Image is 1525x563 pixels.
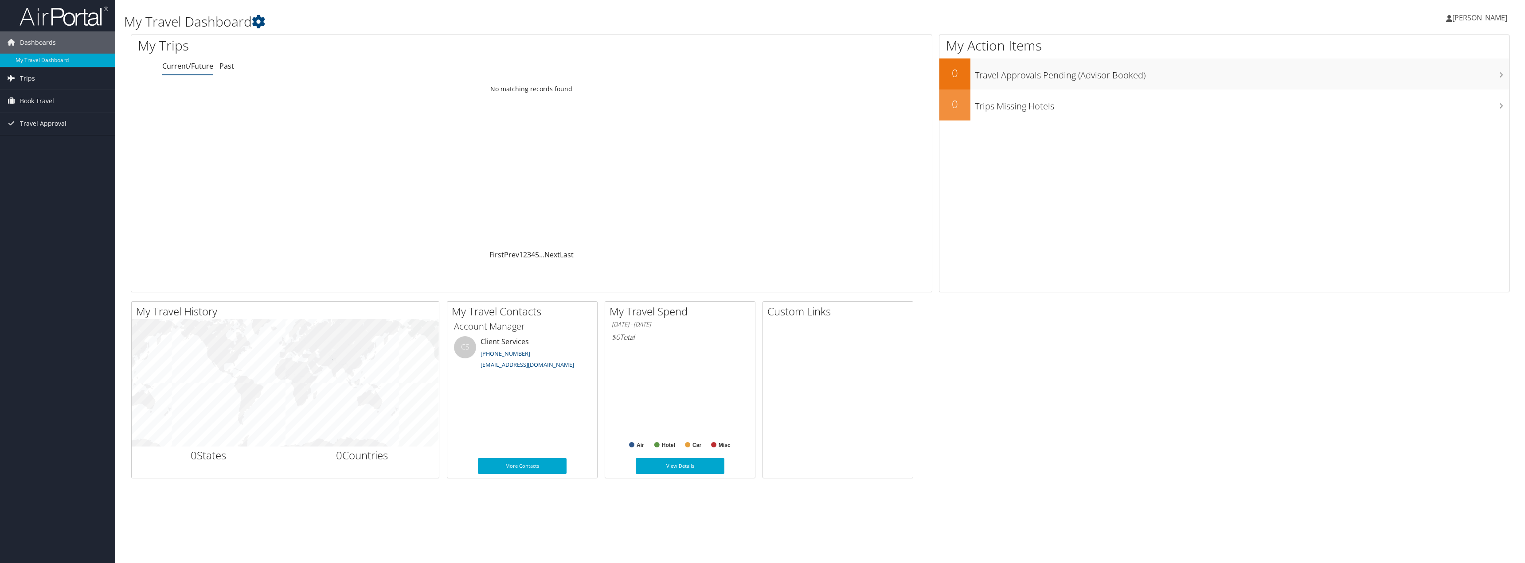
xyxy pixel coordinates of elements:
a: First [489,250,504,260]
a: 2 [523,250,527,260]
span: 0 [191,448,197,462]
span: Dashboards [20,31,56,54]
td: No matching records found [131,81,932,97]
span: Trips [20,67,35,89]
span: [PERSON_NAME] [1452,13,1507,23]
a: 1 [519,250,523,260]
a: [PERSON_NAME] [1446,4,1516,31]
a: 5 [535,250,539,260]
a: View Details [636,458,724,474]
a: Next [544,250,560,260]
h3: Travel Approvals Pending (Advisor Booked) [975,65,1509,82]
text: Car [692,442,701,448]
h6: Total [612,332,748,342]
a: [EMAIL_ADDRESS][DOMAIN_NAME] [481,361,574,369]
a: Current/Future [162,61,213,71]
h2: My Travel History [136,304,439,319]
a: More Contacts [478,458,567,474]
h2: Countries [292,448,433,463]
li: Client Services [450,336,595,373]
a: [PHONE_NUMBER] [481,349,530,357]
h2: My Travel Contacts [452,304,597,319]
h1: My Trips [138,36,591,55]
text: Air [637,442,644,448]
h1: My Travel Dashboard [124,12,1052,31]
h2: 0 [939,97,970,112]
h2: My Travel Spend [610,304,755,319]
a: Past [219,61,234,71]
a: Last [560,250,574,260]
span: $0 [612,332,620,342]
span: Travel Approval [20,113,66,135]
img: airportal-logo.png [20,6,108,27]
span: 0 [336,448,342,462]
a: 3 [527,250,531,260]
h2: 0 [939,66,970,81]
text: Misc [719,442,731,448]
text: Hotel [662,442,675,448]
h2: Custom Links [767,304,913,319]
span: … [539,250,544,260]
h1: My Action Items [939,36,1509,55]
a: 4 [531,250,535,260]
a: Prev [504,250,519,260]
h6: [DATE] - [DATE] [612,320,748,329]
a: 0Trips Missing Hotels [939,89,1509,120]
div: CS [454,336,476,358]
a: 0Travel Approvals Pending (Advisor Booked) [939,58,1509,89]
span: Book Travel [20,90,54,112]
h2: States [138,448,279,463]
h3: Account Manager [454,320,590,333]
h3: Trips Missing Hotels [975,96,1509,113]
